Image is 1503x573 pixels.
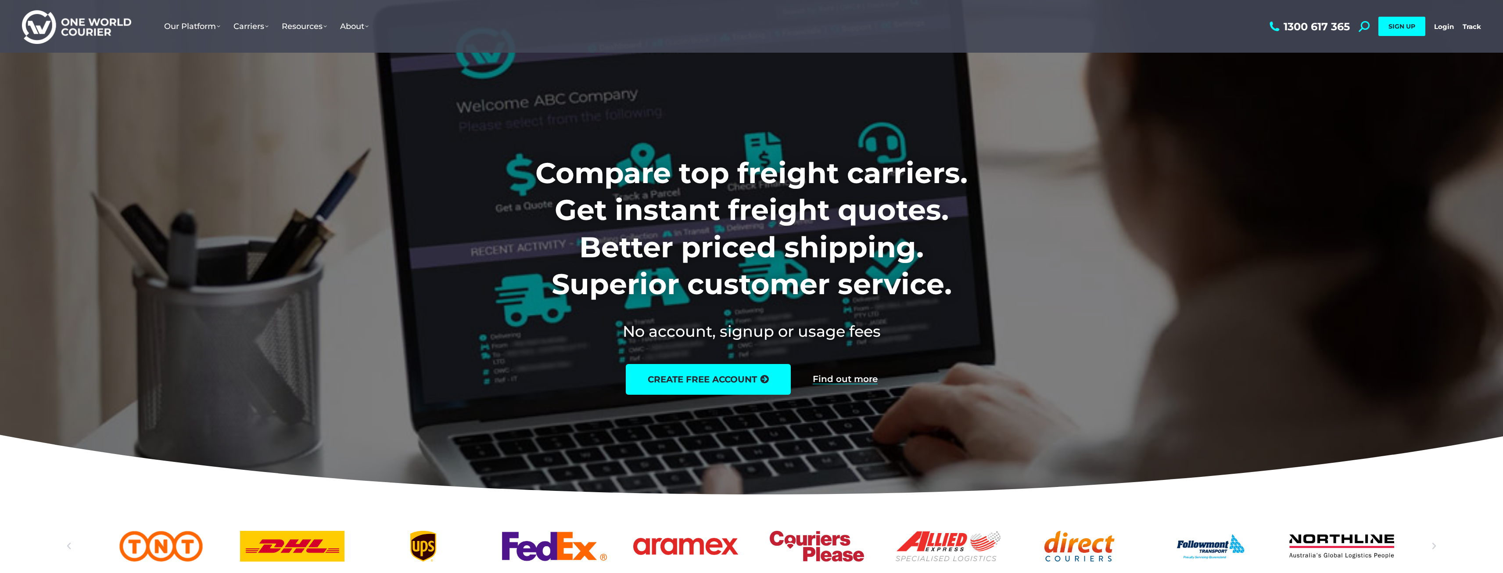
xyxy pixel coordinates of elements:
div: 6 / 25 [633,531,738,562]
a: Couriers Please logo [764,531,869,562]
div: 4 / 25 [371,531,476,562]
div: 7 / 25 [764,531,869,562]
h2: No account, signup or usage fees [477,321,1026,342]
div: Slides [108,531,1394,562]
span: SIGN UP [1388,22,1415,30]
a: Resources [275,13,334,40]
a: Direct Couriers logo [1027,531,1132,562]
a: UPS logo [371,531,476,562]
div: 11 / 25 [1289,531,1394,562]
a: Followmont transoirt web logo [1158,531,1263,562]
a: Carriers [227,13,275,40]
span: Our Platform [164,22,220,31]
a: 1300 617 365 [1267,21,1350,32]
div: 8 / 25 [896,531,1001,562]
div: 3 / 25 [240,531,344,562]
a: SIGN UP [1378,17,1425,36]
a: Northline logo [1289,531,1394,562]
span: Carriers [233,22,269,31]
a: Aramex_logo [633,531,738,562]
div: 9 / 25 [1027,531,1132,562]
div: 2 / 25 [108,531,213,562]
img: One World Courier [22,9,131,44]
h1: Compare top freight carriers. Get instant freight quotes. Better priced shipping. Superior custom... [477,155,1026,303]
a: Find out more [813,375,878,384]
div: 5 / 25 [502,531,607,562]
a: TNT logo Australian freight company [108,531,213,562]
a: FedEx logo [502,531,607,562]
a: About [334,13,375,40]
a: Allied Express logo [896,531,1001,562]
a: create free account [626,364,791,395]
span: Resources [282,22,327,31]
a: Login [1434,22,1454,31]
a: DHl logo [240,531,344,562]
a: Track [1463,22,1481,31]
span: About [340,22,369,31]
a: Our Platform [158,13,227,40]
div: 10 / 25 [1158,531,1263,562]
